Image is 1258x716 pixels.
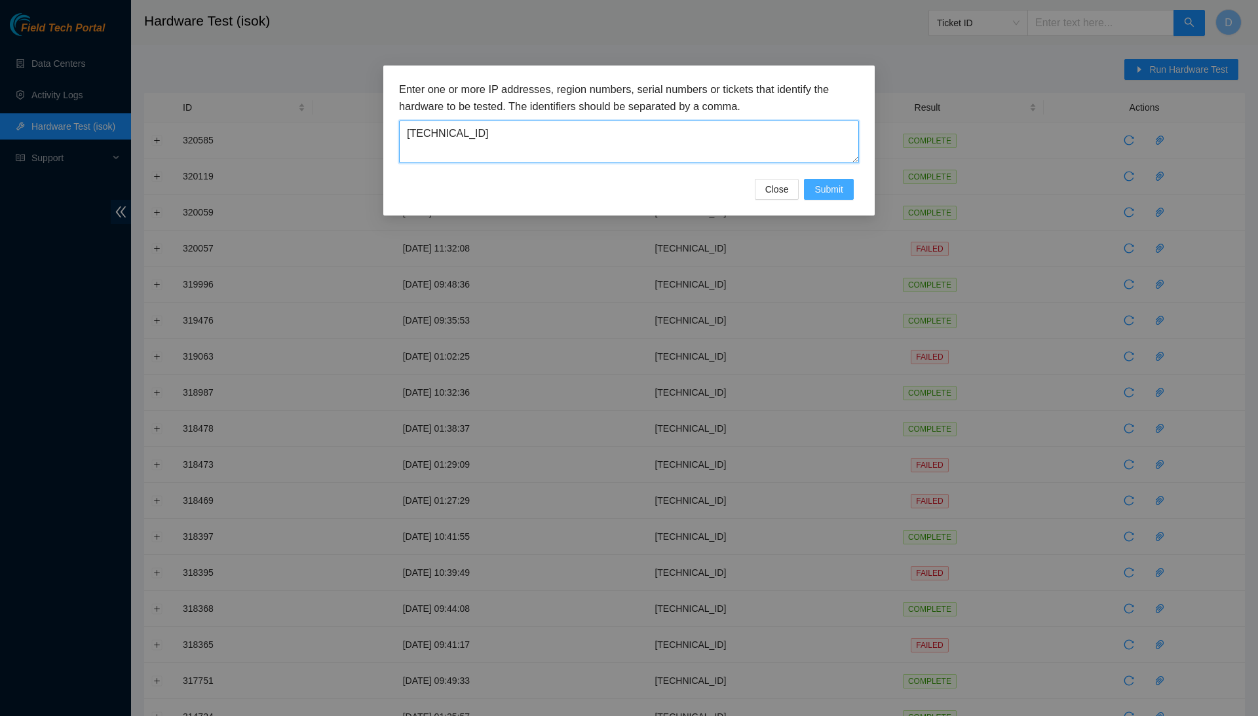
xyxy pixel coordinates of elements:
[399,81,859,115] h3: Enter one or more IP addresses, region numbers, serial numbers or tickets that identify the hardw...
[399,121,859,163] textarea: [TECHNICAL_ID]
[814,182,843,197] span: Submit
[804,179,854,200] button: Submit
[765,182,789,197] span: Close
[755,179,799,200] button: Close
